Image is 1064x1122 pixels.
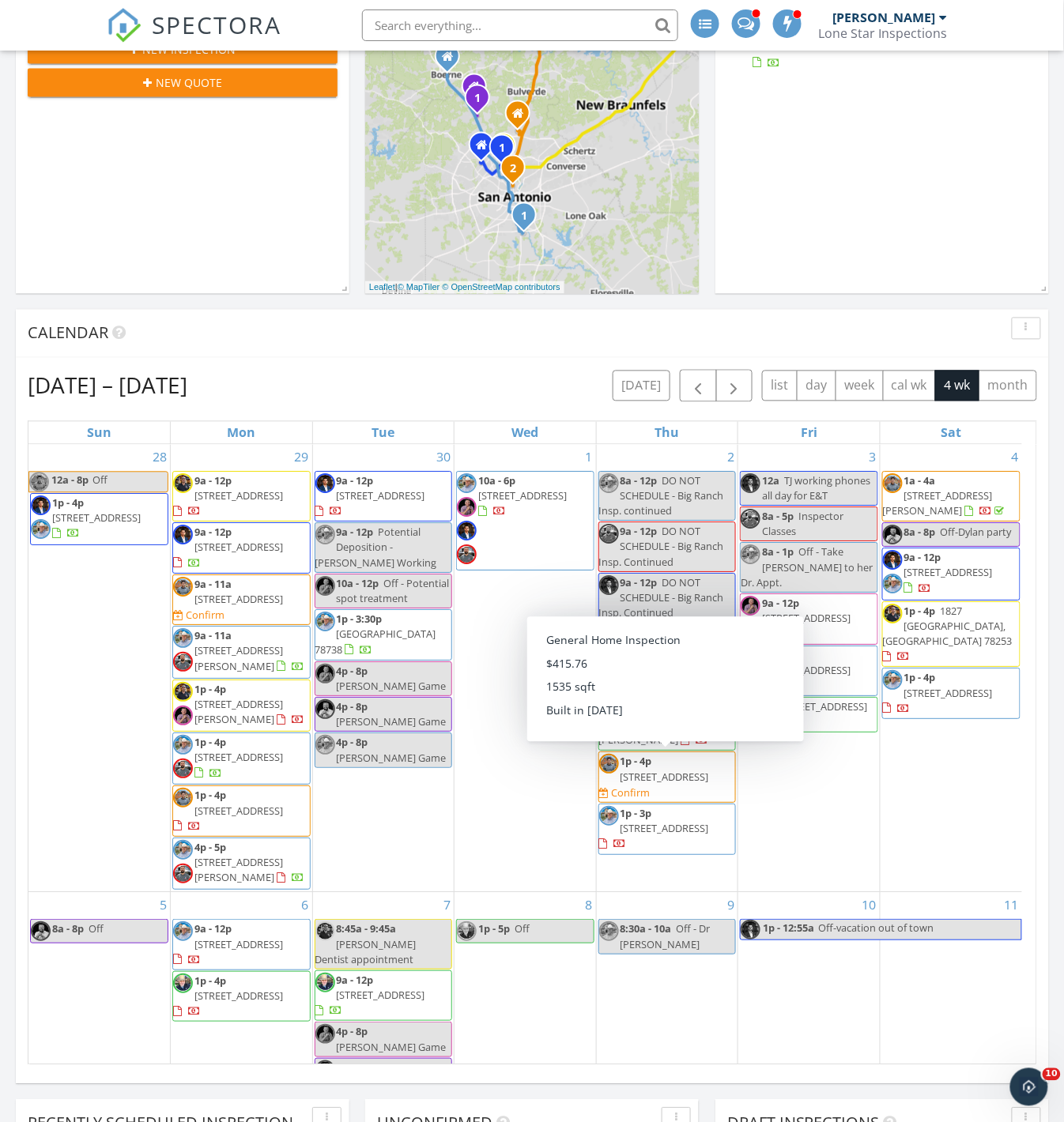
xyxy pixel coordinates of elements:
[880,445,1022,893] td: Go to October 4, 2025
[478,474,515,488] span: 10a - 6p
[194,683,226,697] span: 1p - 4p
[762,649,794,663] span: 1p - 4p
[621,703,652,717] span: 1p - 4p
[883,574,903,594] img: jason_new_hs.png
[312,445,455,893] td: Go to September 30, 2025
[172,472,311,523] a: 9a - 12p [STREET_ADDRESS]
[173,736,193,755] img: jason_new_hs.png
[337,973,374,988] span: 9a - 12p
[599,627,619,646] img: cf3a9759.jpeg
[28,69,338,97] button: New Quote
[598,804,737,856] a: 1p - 3p [STREET_ADDRESS]
[478,474,567,518] a: 10a - 6p [STREET_ADDRESS]
[315,971,453,1022] a: 9a - 12p [STREET_ADDRESS]
[107,8,141,43] img: The Best Home Inspection Software - Spectora
[938,422,964,444] a: Saturday
[315,525,437,570] span: Potential Deposition - [PERSON_NAME] Working
[84,422,115,444] a: Sunday
[596,445,738,893] td: Go to October 2, 2025
[171,445,313,893] td: Go to September 29, 2025
[740,646,878,698] a: 1p - 4p [STREET_ADDRESS]
[173,578,193,597] img: circle_jesus_.png
[194,804,283,819] span: [STREET_ADDRESS]
[513,168,523,177] div: 435 W Summit Ave., San Antonio, TX 78212
[762,371,798,401] button: list
[621,576,658,590] span: 9a - 12p
[599,678,619,698] img: headshotbluesuit.jpeg
[194,751,283,765] span: [STREET_ADDRESS]
[369,283,395,292] a: Leaflet
[153,8,282,41] span: SPECTORA
[1043,1068,1061,1081] span: 10
[337,715,447,729] span: [PERSON_NAME] Game
[173,841,193,860] img: jason_new_hs.png
[457,545,477,565] img: fsp_5833edit.jpg
[173,789,193,808] img: circle_jesus_.png
[741,545,873,589] span: Off - Take [PERSON_NAME] to her Dr. Appt.
[599,627,724,671] span: DO NOT SCHEDULE - Big Ranch Insp. Continued
[515,922,530,936] span: Off
[474,93,481,104] i: 1
[741,510,760,529] img: fsp_5833edit.jpg
[741,700,760,720] img: colin_headshot.jpg
[741,649,760,668] img: jason_new_hs.png
[599,922,619,942] img: jason_new_hs.png
[882,602,1021,668] a: 1p - 4p 1827 [GEOGRAPHIC_DATA], [GEOGRAPHIC_DATA] 78253
[883,671,993,715] a: 1p - 4p [STREET_ADDRESS]
[599,807,709,851] a: 1p - 3p [STREET_ADDRESS]
[337,988,425,1003] span: [STREET_ADDRESS]
[398,283,440,292] a: © MapTiler
[337,577,379,591] span: 10a - 12p
[979,371,1037,401] button: month
[599,718,709,747] span: [STREET_ADDRESS][PERSON_NAME]
[598,701,737,752] a: 1p - 4p [STREET_ADDRESS][PERSON_NAME]
[194,841,226,855] span: 4p - 5p
[818,25,947,41] div: Lone Star Inspections
[107,21,282,55] a: SPECTORA
[337,577,450,606] span: Off - Potential spot treatment
[883,551,903,570] img: headshotbluesuit.jpeg
[194,593,283,607] span: [STREET_ADDRESS]
[1009,445,1022,470] a: Go to October 4, 2025
[797,371,836,401] button: day
[456,472,594,572] a: 10a - 6p [STREET_ADDRESS]
[621,678,652,692] span: 1p - 5p
[29,473,49,492] img: circle_jesus_.png
[157,893,170,918] a: Go to October 5, 2025
[224,422,258,444] a: Monday
[172,786,311,838] a: 1p - 4p [STREET_ADDRESS]
[621,822,709,836] span: [STREET_ADDRESS]
[798,422,821,444] a: Friday
[741,545,760,565] img: jason_new_hs.png
[337,665,368,679] span: 4p - 8p
[194,578,283,607] a: 9a - 11a [STREET_ADDRESS]
[173,974,193,994] img: colin_headshot.jpg
[524,215,534,224] div: 10323 Munoz Mnr, San Antonio, TX 78214
[337,922,397,936] span: 8:45a - 9:45a
[740,594,878,646] a: 9a - 12p [STREET_ADDRESS]
[762,510,843,539] span: Inspector Classes
[477,97,487,107] div: 7207 Hovingham, San Antonio, TX 78257
[779,700,867,714] span: [STREET_ADDRESS]
[478,922,510,936] span: 1p - 5p
[599,525,619,544] img: fsp_5833edit.jpg
[724,893,738,918] a: Go to October 9, 2025
[621,922,711,951] span: Off - Dr [PERSON_NAME]
[362,9,678,41] input: Search everything...
[762,700,867,729] a: 1p [STREET_ADDRESS]
[741,649,851,693] a: 1p - 4p [STREET_ADDRESS]
[762,700,774,714] span: 1p
[173,474,193,494] img: evan_headshot_copy.jpg
[762,510,794,524] span: 8a - 5p
[882,472,1021,523] a: 1a - 4a [STREET_ADDRESS][PERSON_NAME]
[194,683,304,727] a: 1p - 4p [STREET_ADDRESS][PERSON_NAME]
[904,551,941,565] span: 9a - 12p
[194,525,232,540] span: 9a - 12p
[762,612,851,626] span: [STREET_ADDRESS]
[598,752,737,804] a: 1p - 4p [STREET_ADDRESS] Confirm
[621,474,658,488] span: 8a - 12p
[883,604,1013,665] a: 1p - 4p 1827 [GEOGRAPHIC_DATA], [GEOGRAPHIC_DATA] 78253
[599,474,724,518] span: DO NOT SCHEDULE - Big Ranch Insp. continued
[194,736,283,780] a: 1p - 4p [STREET_ADDRESS]
[315,922,335,942] img: evan_headshot_copy.jpg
